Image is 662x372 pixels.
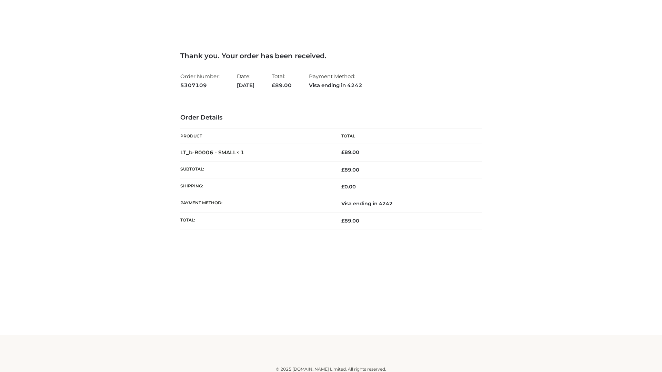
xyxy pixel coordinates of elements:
span: £ [272,82,275,89]
td: Visa ending in 4242 [331,195,482,212]
li: Order Number: [180,70,220,91]
li: Date: [237,70,254,91]
th: Shipping: [180,178,331,195]
th: Product [180,128,331,144]
span: £ [341,167,344,173]
bdi: 0.00 [341,184,356,190]
span: 89.00 [341,167,359,173]
li: Total: [272,70,292,91]
strong: LT_b-B0006 - SMALL [180,149,244,156]
span: 89.00 [272,82,292,89]
h3: Thank you. Your order has been received. [180,52,482,60]
strong: × 1 [236,149,244,156]
th: Total [331,128,482,144]
th: Payment method: [180,195,331,212]
strong: 5307109 [180,81,220,90]
h3: Order Details [180,114,482,122]
strong: Visa ending in 4242 [309,81,362,90]
span: £ [341,184,344,190]
strong: [DATE] [237,81,254,90]
th: Total: [180,212,331,229]
span: 89.00 [341,218,359,224]
th: Subtotal: [180,161,331,178]
span: £ [341,149,344,155]
bdi: 89.00 [341,149,359,155]
li: Payment Method: [309,70,362,91]
span: £ [341,218,344,224]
